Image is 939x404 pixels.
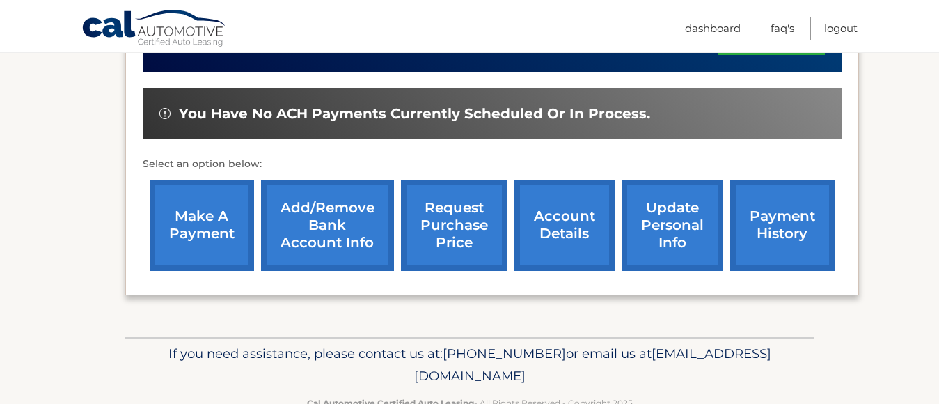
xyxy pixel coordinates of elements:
[824,17,858,40] a: Logout
[730,180,835,271] a: payment history
[622,180,723,271] a: update personal info
[443,345,566,362] span: [PHONE_NUMBER]
[514,180,615,271] a: account details
[143,156,842,173] p: Select an option below:
[685,17,741,40] a: Dashboard
[771,17,794,40] a: FAQ's
[179,105,650,123] span: You have no ACH payments currently scheduled or in process.
[401,180,507,271] a: request purchase price
[150,180,254,271] a: make a payment
[261,180,394,271] a: Add/Remove bank account info
[81,9,228,49] a: Cal Automotive
[159,108,171,119] img: alert-white.svg
[134,343,805,387] p: If you need assistance, please contact us at: or email us at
